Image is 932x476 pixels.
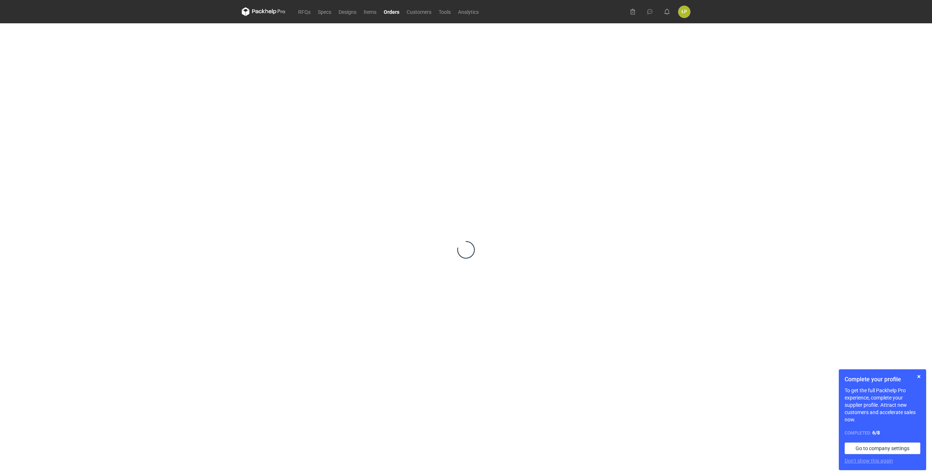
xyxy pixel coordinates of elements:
[435,7,454,16] a: Tools
[915,372,923,381] button: Skip for now
[845,442,920,454] a: Go to company settings
[678,6,690,18] button: ŁP
[242,7,285,16] svg: Packhelp Pro
[678,6,690,18] div: Łukasz Postawa
[335,7,360,16] a: Designs
[295,7,314,16] a: RFQs
[845,387,920,423] p: To get the full Packhelp Pro experience, complete your supplier profile. Attract new customers an...
[403,7,435,16] a: Customers
[360,7,380,16] a: Items
[380,7,403,16] a: Orders
[845,375,920,384] h1: Complete your profile
[314,7,335,16] a: Specs
[454,7,482,16] a: Analytics
[845,429,920,437] div: Completed:
[845,457,893,464] button: Don’t show this again
[872,430,880,436] strong: 6 / 8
